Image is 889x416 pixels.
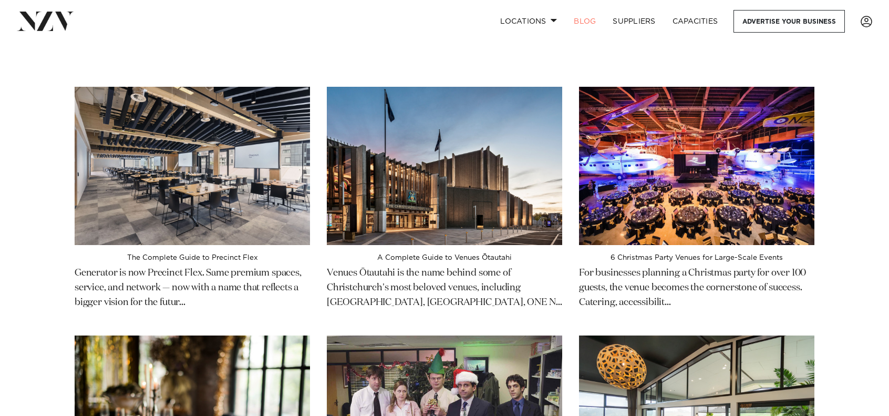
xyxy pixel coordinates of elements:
h4: A Complete Guide to Venues Ōtautahi [327,253,562,262]
a: SUPPLIERS [604,10,664,33]
p: Venues Ōtautahi is the name behind some of Christchurch's most beloved venues, including [GEOGRAP... [327,262,562,310]
a: A Complete Guide to Venues Ōtautahi A Complete Guide to Venues Ōtautahi Venues Ōtautahi is the na... [327,87,562,323]
h4: The Complete Guide to Precinct Flex [75,253,310,262]
img: 6 Christmas Party Venues for Large-Scale Events [579,87,814,245]
p: For businesses planning a Christmas party for over 100 guests, the venue becomes the cornerstone ... [579,262,814,310]
a: Advertise your business [733,10,845,33]
a: 6 Christmas Party Venues for Large-Scale Events 6 Christmas Party Venues for Large-Scale Events F... [579,87,814,323]
h4: 6 Christmas Party Venues for Large-Scale Events [579,253,814,262]
img: A Complete Guide to Venues Ōtautahi [327,87,562,245]
a: Capacities [664,10,727,33]
img: The Complete Guide to Precinct Flex [75,87,310,245]
a: The Complete Guide to Precinct Flex The Complete Guide to Precinct Flex Generator is now Precinct... [75,87,310,323]
p: Generator is now Precinct Flex. Same premium spaces, service, and network — now with a name that ... [75,262,310,310]
a: Locations [492,10,565,33]
a: BLOG [565,10,604,33]
img: nzv-logo.png [17,12,74,31]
